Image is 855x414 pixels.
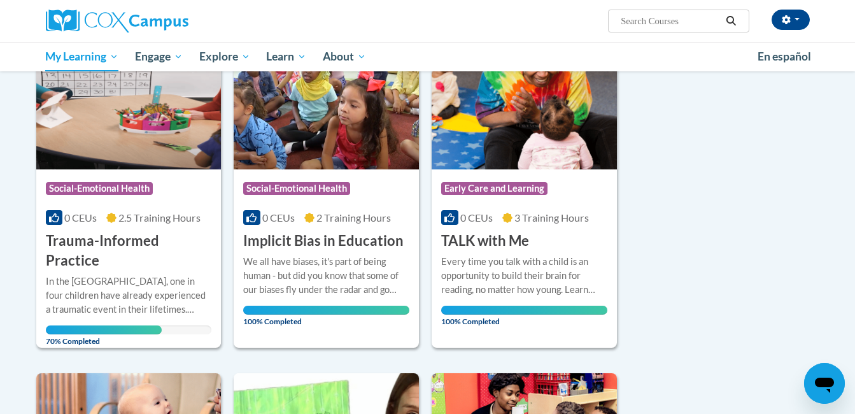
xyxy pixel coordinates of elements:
span: 0 CEUs [64,211,97,224]
span: 3 Training Hours [514,211,589,224]
img: Course Logo [432,39,617,169]
a: Engage [127,42,191,71]
button: Search [721,13,740,29]
a: Explore [191,42,258,71]
span: 0 CEUs [460,211,493,224]
a: Course LogoSocial-Emotional Health0 CEUs2 Training Hours Implicit Bias in EducationWe all have bi... [234,39,419,348]
span: En español [758,50,811,63]
div: Your progress [46,325,162,334]
div: We all have biases, it's part of being human - but did you know that some of our biases fly under... [243,255,409,297]
a: Cox Campus [46,10,288,32]
div: Every time you talk with a child is an opportunity to build their brain for reading, no matter ho... [441,255,607,297]
input: Search Courses [619,13,721,29]
span: 2.5 Training Hours [118,211,201,224]
h3: TALK with Me [441,231,529,251]
div: In the [GEOGRAPHIC_DATA], one in four children have already experienced a traumatic event in thei... [46,275,212,317]
iframe: Button to launch messaging window [804,363,845,404]
button: Account Settings [772,10,810,30]
img: Course Logo [36,39,222,169]
span: Social-Emotional Health [243,182,350,195]
span: 100% Completed [441,306,607,326]
span: My Learning [45,49,118,64]
span: 2 Training Hours [316,211,391,224]
a: En español [749,43,819,70]
span: 0 CEUs [262,211,295,224]
a: Learn [258,42,314,71]
span: Social-Emotional Health [46,182,153,195]
img: Course Logo [234,39,419,169]
h3: Implicit Bias in Education [243,231,404,251]
span: Early Care and Learning [441,182,548,195]
img: Cox Campus [46,10,188,32]
div: Your progress [243,306,409,315]
a: My Learning [38,42,127,71]
span: 70% Completed [46,325,162,346]
h3: Trauma-Informed Practice [46,231,212,271]
span: 100% Completed [243,306,409,326]
span: Engage [135,49,183,64]
div: Your progress [441,306,607,315]
a: About [314,42,374,71]
span: Learn [266,49,306,64]
span: Explore [199,49,250,64]
a: Course LogoSocial-Emotional Health0 CEUs2.5 Training Hours Trauma-Informed PracticeIn the [GEOGRA... [36,39,222,348]
a: Course LogoEarly Care and Learning0 CEUs3 Training Hours TALK with MeEvery time you talk with a c... [432,39,617,348]
span: About [323,49,366,64]
div: Main menu [27,42,829,71]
